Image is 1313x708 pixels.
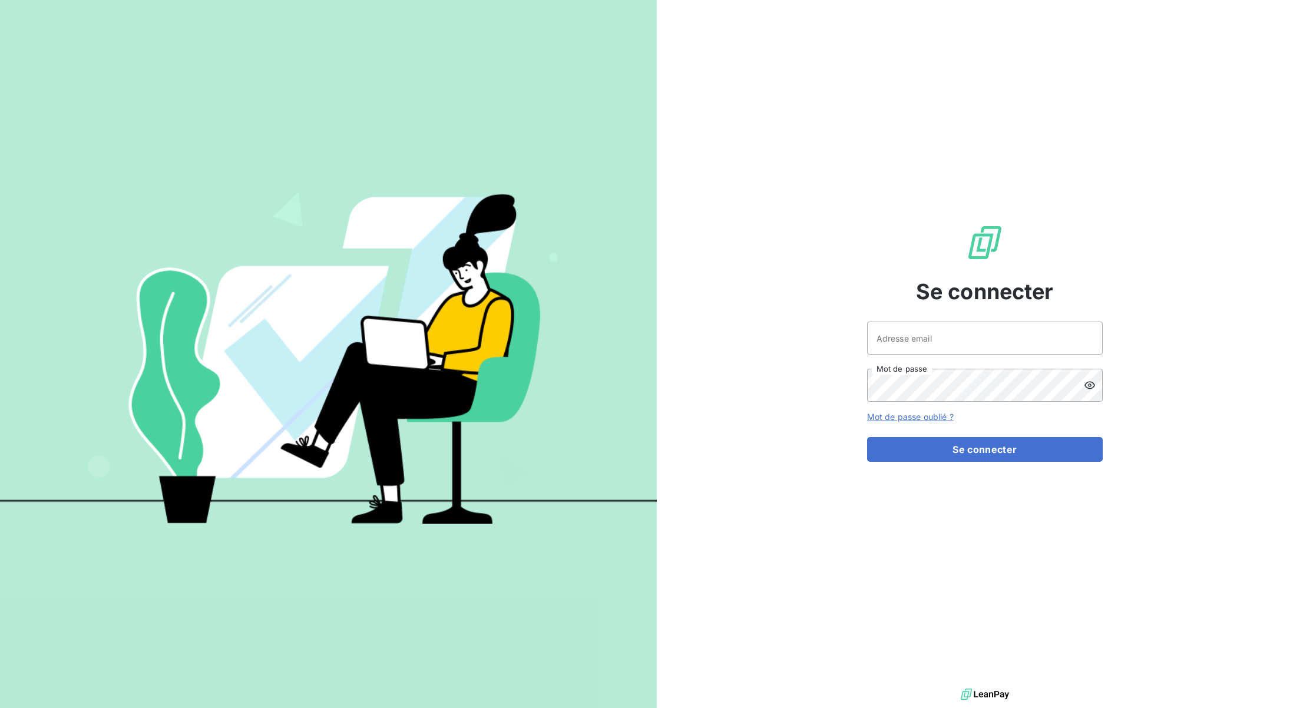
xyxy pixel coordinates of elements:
[916,276,1054,307] span: Se connecter
[966,224,1004,262] img: Logo LeanPay
[961,686,1009,703] img: logo
[867,322,1103,355] input: placeholder
[867,412,954,422] a: Mot de passe oublié ?
[867,437,1103,462] button: Se connecter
